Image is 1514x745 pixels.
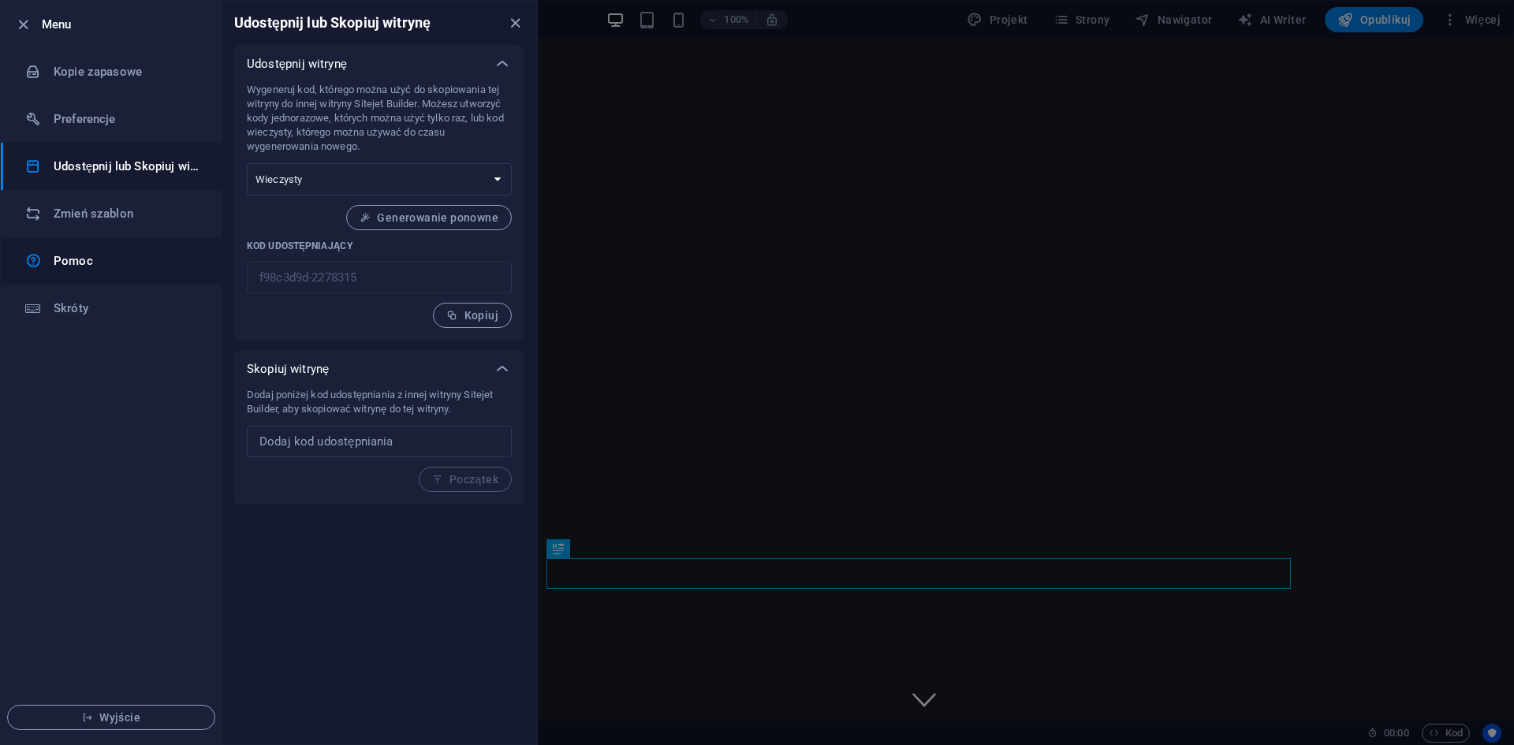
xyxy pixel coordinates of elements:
button: 2 [36,659,56,663]
button: Generowanie ponowne [346,205,512,230]
button: Kopiuj [433,303,512,328]
a: Pomoc [1,237,222,285]
h6: Kopie zapasowe [54,62,200,81]
button: Wyjście [7,705,215,730]
h6: Udostępnij lub Skopiuj witrynę [234,13,431,32]
p: Dodaj poniżej kod udostępniania z innej witryny Sitejet Builder, aby skopiować witrynę do tej wit... [247,388,512,416]
h6: Menu [42,15,209,34]
div: Skopiuj witrynę [234,350,524,388]
div: Udostępnij witrynę [234,45,524,83]
p: Udostępnij witrynę [247,56,347,72]
button: close [505,13,524,32]
h6: Skróty [54,299,200,318]
h6: Preferencje [54,110,200,129]
span: Generowanie ponowne [360,211,498,224]
h6: Udostępnij lub Skopiuj witrynę [54,157,200,176]
span: Wyjście [21,711,202,724]
p: Skopiuj witrynę [247,361,329,377]
p: Wygeneruj kod, którego można użyć do skopiowania tej witryny do innej witryny Sitejet Builder. Mo... [247,83,512,154]
p: Kod udostępniający [247,240,512,252]
button: 1 [36,640,56,644]
input: Dodaj kod udostępniania [247,426,512,457]
h6: Pomoc [54,251,200,270]
button: 3 [36,678,56,682]
h6: Zmień szablon [54,204,200,223]
span: Kopiuj [446,309,498,322]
